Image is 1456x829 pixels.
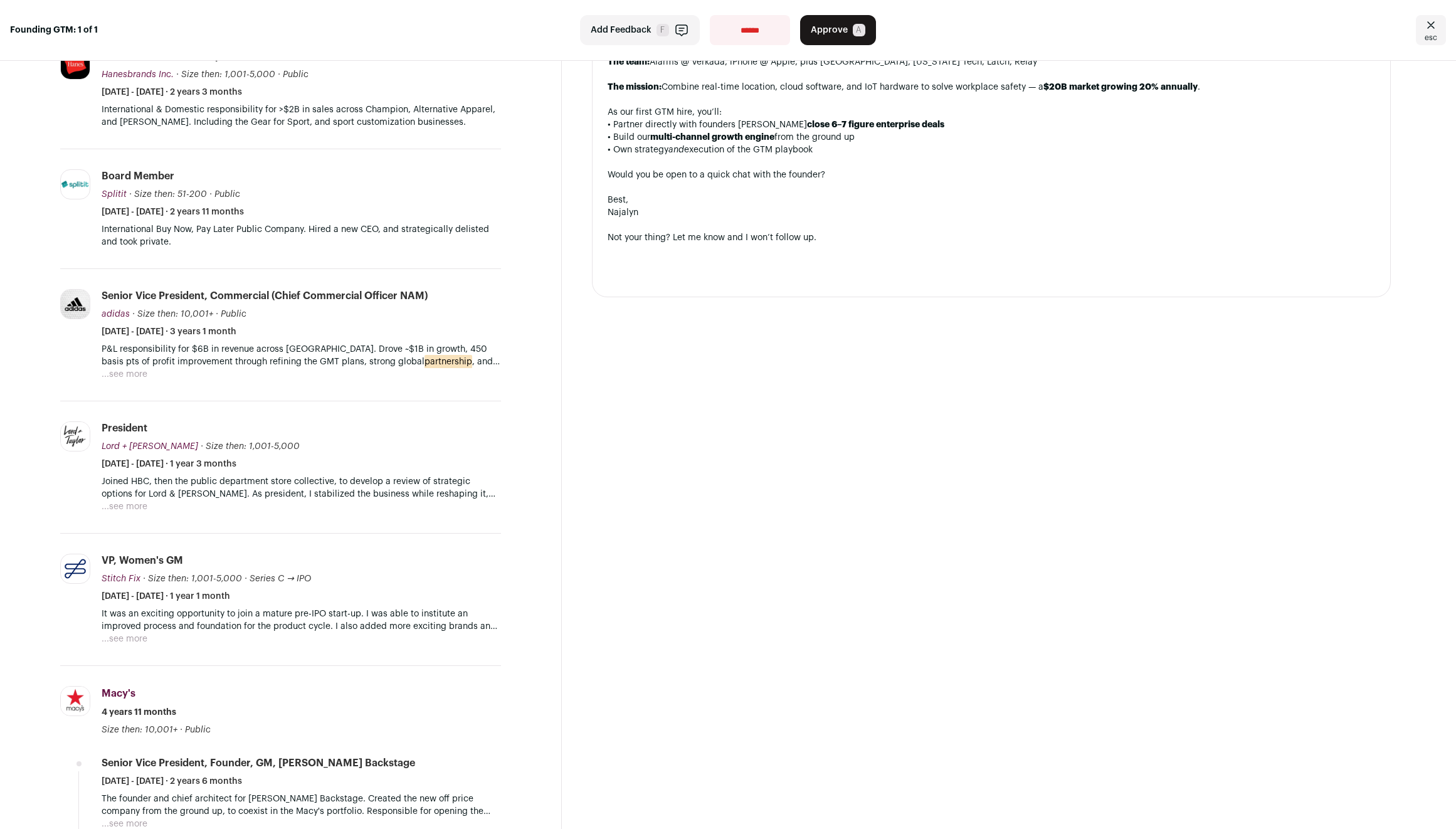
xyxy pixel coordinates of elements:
[102,775,242,788] span: [DATE] - [DATE] · 2 years 6 months
[657,24,669,36] span: F
[132,310,213,319] span: · Size then: 10,001+
[102,590,230,603] span: [DATE] - [DATE] · 1 year 1 month
[102,633,147,645] button: ...see more
[61,422,90,451] img: bd661ad5e50fec2617e141cfd3c9a6ff196416d741506adf99321b2d7910cd32.jpg
[102,86,242,98] span: [DATE] - [DATE] · 2 years 3 months
[102,70,174,79] span: Hanesbrands Inc.
[201,442,300,451] span: · Size then: 1,001-5,000
[650,133,774,142] strong: multi-channel growth engine
[102,103,501,129] p: International & Domestic responsibility for >$2B in sales across Champion, Alternative Apparel, a...
[102,500,147,513] button: ...see more
[608,119,1375,131] div: • Partner directly with founders [PERSON_NAME]
[608,131,1375,144] div: • Build our from the ground up
[102,756,415,770] div: Senior Vice President, Founder, GM, [PERSON_NAME] Backstage
[129,190,207,199] span: · Size then: 51-200
[209,188,212,201] span: ·
[278,68,280,81] span: ·
[61,50,90,79] img: 058b4fa498f0a3ec79d1f9ce6d92aa52e5517b637fce26a8f52ca95a0fe45866.jpg
[1425,33,1437,43] span: esc
[608,83,662,92] strong: The mission:
[10,24,98,36] strong: Founding GTM: 1 of 1
[61,556,90,581] img: 61a826e05a3a3a6ee4d4b780e0d493386dd9996bb7506188523698df93408f18.png
[245,573,247,585] span: ·
[807,120,944,129] strong: close 6–7 figure enterprise deals
[216,308,218,320] span: ·
[180,724,182,736] span: ·
[608,206,1375,219] div: Najalyn
[102,793,501,818] p: The founder and chief architect for [PERSON_NAME] Backstage. Created the new off price company fr...
[102,706,176,719] span: 4 years 11 months
[283,70,309,79] span: Public
[143,574,242,583] span: · Size then: 1,001-5,000
[811,24,848,36] span: Approve
[608,106,1375,119] div: As our first GTM hire, you’ll:
[214,190,240,199] span: Public
[185,726,211,734] span: Public
[608,231,1375,244] div: Not your thing? Let me know and I won’t follow up.
[608,194,1375,206] div: Best,
[608,144,1375,156] div: • Own strategy execution of the GTM playbook
[608,56,1375,68] div: Alarms @ Verkada, iPhone @ Apple, plus [GEOGRAPHIC_DATA], [US_STATE] Tech, Latch, Relay
[425,355,472,369] mark: partnership
[102,169,174,183] div: Board Member
[102,223,501,248] p: International Buy Now, Pay Later Public Company. Hired a new CEO, and strategically delisted and ...
[1416,15,1446,45] a: Close
[102,608,501,633] p: It was an exciting opportunity to join a mature pre-IPO start-up. I was able to institute an impr...
[176,70,275,79] span: · Size then: 1,001-5,000
[608,58,650,66] strong: The team:
[102,554,183,568] div: VP, Women's GM
[102,421,147,435] div: President
[1043,83,1198,92] strong: $20B market growing 20% annually
[61,178,90,191] img: a4b699e87e2319495d4e78d85f9c2287582890b4bcfa9c7b33632914d1ab0510.png
[250,574,311,583] span: Series C → IPO
[221,310,246,319] span: Public
[853,24,865,36] span: A
[102,325,236,338] span: [DATE] - [DATE] · 3 years 1 month
[102,458,236,470] span: [DATE] - [DATE] · 1 year 3 months
[102,574,140,583] span: Stitch Fix
[608,169,1375,181] div: Would you be open to a quick chat with the founder?
[102,475,501,500] p: Joined HBC, then the public department store collective, to develop a review of strategic options...
[61,290,90,319] img: 57186667aa11469eb58d1f28f6bbe5493fa86c9dd98b851dec1944ad88c81d3a.jpg
[102,343,501,368] p: P&L responsibility for $6B in revenue across [GEOGRAPHIC_DATA]. Drove ~$1B in growth, 450 basis p...
[800,15,876,45] button: Approve A
[580,15,700,45] button: Add Feedback F
[102,726,177,734] span: Size then: 10,001+
[608,81,1375,93] div: Combine real-time location, cloud software, and IoT hardware to solve workplace safety — a .
[668,145,684,154] em: and
[61,687,90,715] img: 1eefe856fc13186f65d760ef96c08205fb155dcda1bcd2e211add2a1a82d1e4a.jpg
[102,190,127,199] span: Splitit
[102,206,244,218] span: [DATE] - [DATE] · 2 years 11 months
[102,368,147,381] button: ...see more
[102,310,130,319] span: adidas
[102,442,198,451] span: Lord + [PERSON_NAME]
[102,289,428,303] div: Senior Vice President, Commercial (Chief Commercial Officer NAM)
[591,24,652,36] span: Add Feedback
[102,689,135,699] span: Macy's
